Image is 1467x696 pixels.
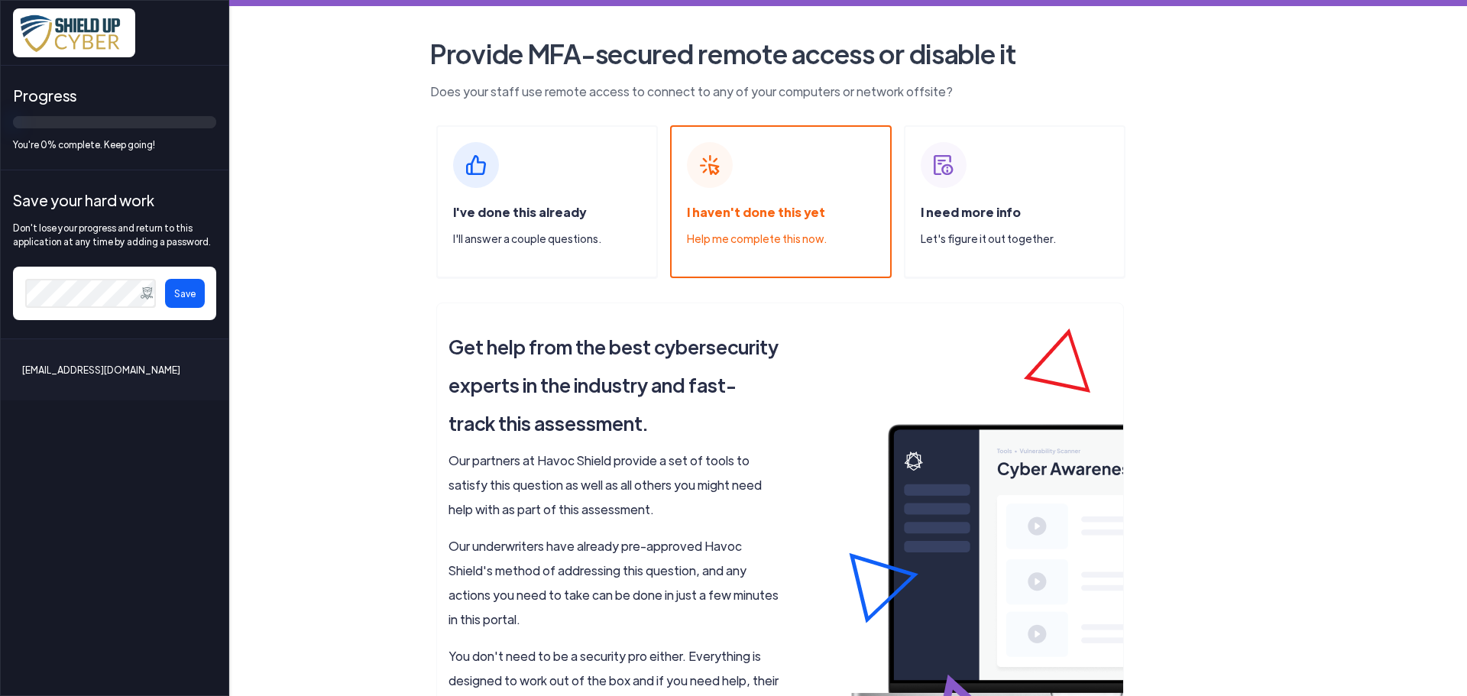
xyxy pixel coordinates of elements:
span: I've done this already [453,204,586,220]
p: Our underwriters have already pre-approved Havoc Shield's method of addressing this question, and... [449,534,780,632]
p: Our partners at Havoc Shield provide a set of tools to satisfy this question as well as all other... [449,448,780,522]
p: Help me complete this now. [687,231,890,247]
img: shield-up-cannot-complete.svg [921,142,967,188]
span: Progress [13,84,216,107]
h3: Get help from the best cybersecurity experts in the industry and fast-track this assessment. [449,328,780,442]
span: Save your hard work [13,189,216,212]
span: You're 0% complete. Keep going! [13,138,216,151]
span: I need more info [921,204,1021,220]
img: x7pemu0IxLxkcbZJZdzx2HwkaHwO9aaLS0XkQIJL.png [13,8,135,57]
h2: Provide MFA-secured remote access or disable it [424,31,1272,76]
span: I haven't done this yet [687,204,825,220]
img: shield-up-not-done.svg [687,142,733,188]
span: [EMAIL_ADDRESS][DOMAIN_NAME] [22,358,180,382]
p: Does your staff use remote access to connect to any of your computers or network offsite? [424,83,1272,101]
button: Save [165,279,205,308]
p: I'll answer a couple questions. [453,231,656,247]
iframe: Chat Widget [1213,531,1467,696]
img: shield-up-already-done.svg [453,142,499,188]
span: Don't lose your progress and return to this application at any time by adding a password. [13,221,216,248]
p: Let's figure it out together. [921,231,1124,247]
